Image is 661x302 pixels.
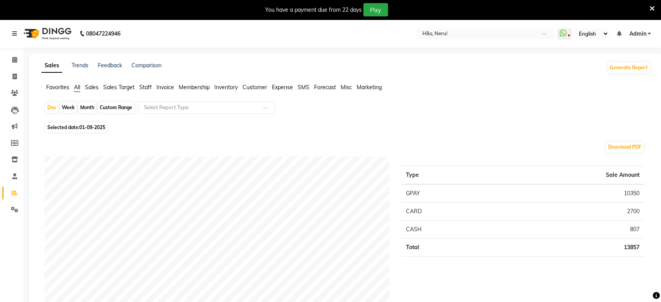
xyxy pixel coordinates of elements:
[265,6,362,14] div: You have a payment due from 22 days
[45,122,107,132] span: Selected date:
[60,102,77,113] div: Week
[490,203,644,221] td: 2700
[214,84,238,91] span: Inventory
[490,221,644,239] td: 807
[98,102,134,113] div: Custom Range
[490,239,644,257] td: 13857
[79,124,105,130] span: 01-09-2025
[608,62,650,73] button: Generate Report
[490,166,644,185] th: Sale Amount
[314,84,336,91] span: Forecast
[179,84,210,91] span: Membership
[298,84,309,91] span: SMS
[41,59,62,73] a: Sales
[74,84,80,91] span: All
[156,84,174,91] span: Invoice
[85,84,99,91] span: Sales
[401,166,491,185] th: Type
[98,62,122,69] a: Feedback
[490,184,644,203] td: 10350
[86,23,120,45] b: 08047224946
[139,84,152,91] span: Staff
[401,239,491,257] td: Total
[45,102,58,113] div: Day
[363,3,388,16] button: Pay
[78,102,96,113] div: Month
[131,62,162,69] a: Comparison
[629,30,646,38] span: Admin
[103,84,135,91] span: Sales Target
[341,84,352,91] span: Misc
[242,84,267,91] span: Customer
[401,221,491,239] td: CASH
[46,84,69,91] span: Favorites
[401,184,491,203] td: GPAY
[272,84,293,91] span: Expense
[20,23,74,45] img: logo
[606,142,643,153] button: Download PDF
[72,62,88,69] a: Trends
[401,203,491,221] td: CARD
[357,84,382,91] span: Marketing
